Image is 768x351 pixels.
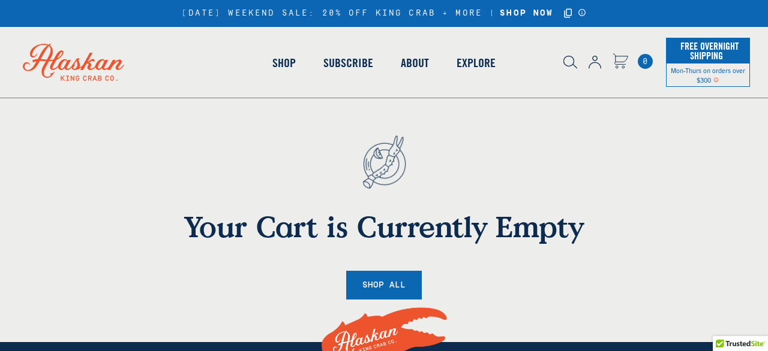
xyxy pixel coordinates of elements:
a: SHOP NOW [496,8,557,19]
span: Shipping Notice Icon [713,75,719,84]
span: Mon-Thurs on orders over $300 [671,66,745,84]
a: Explore [443,29,509,97]
span: Free Overnight Shipping [677,37,739,65]
div: [DATE] WEEKEND SALE: 20% OFF KING CRAB + MORE | [181,7,586,20]
img: Alaskan King Crab Co. logo [6,27,141,98]
a: Announcement Bar Modal [578,8,587,17]
img: search [563,56,577,69]
span: 0 [638,54,653,69]
a: Shop [259,29,310,97]
a: Shop All [346,271,422,300]
h1: Your Cart is Currently Empty [51,209,717,244]
img: account [589,56,601,69]
a: Cart [613,53,628,71]
strong: SHOP NOW [500,8,553,18]
img: empty cart - anchor [343,115,425,209]
a: About [387,29,443,97]
a: Cart [638,54,653,69]
a: Subscribe [310,29,387,97]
